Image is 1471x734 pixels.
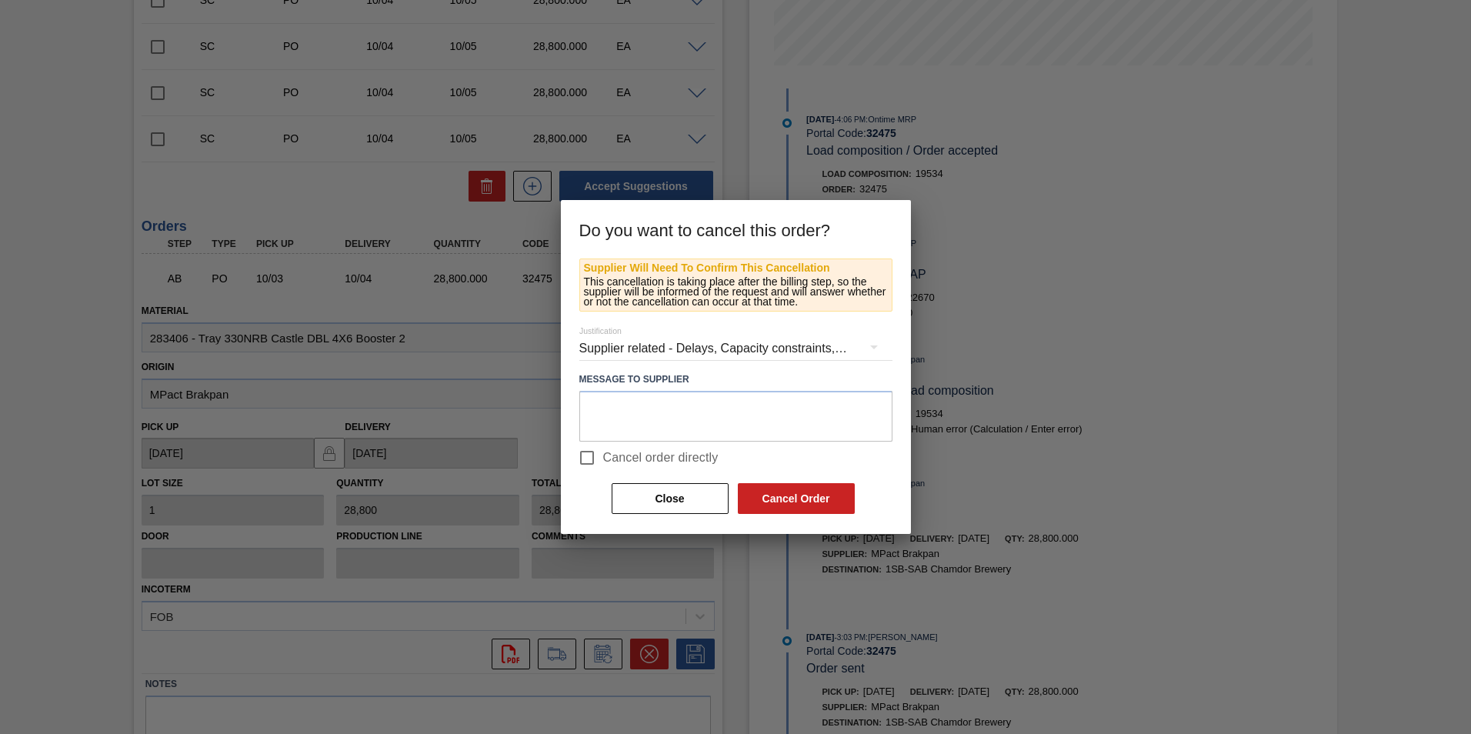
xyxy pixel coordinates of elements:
p: Supplier Will Need To Confirm This Cancellation [584,263,888,273]
div: Supplier related - Delays, Capacity constraints, etc. [579,327,892,370]
h3: Do you want to cancel this order? [561,200,911,259]
p: This cancellation is taking place after the billing step, so the supplier will be informed of the... [584,277,888,307]
span: Cancel order directly [603,449,719,467]
button: Close [612,483,729,514]
label: Message to Supplier [579,369,892,391]
button: Cancel Order [738,483,855,514]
